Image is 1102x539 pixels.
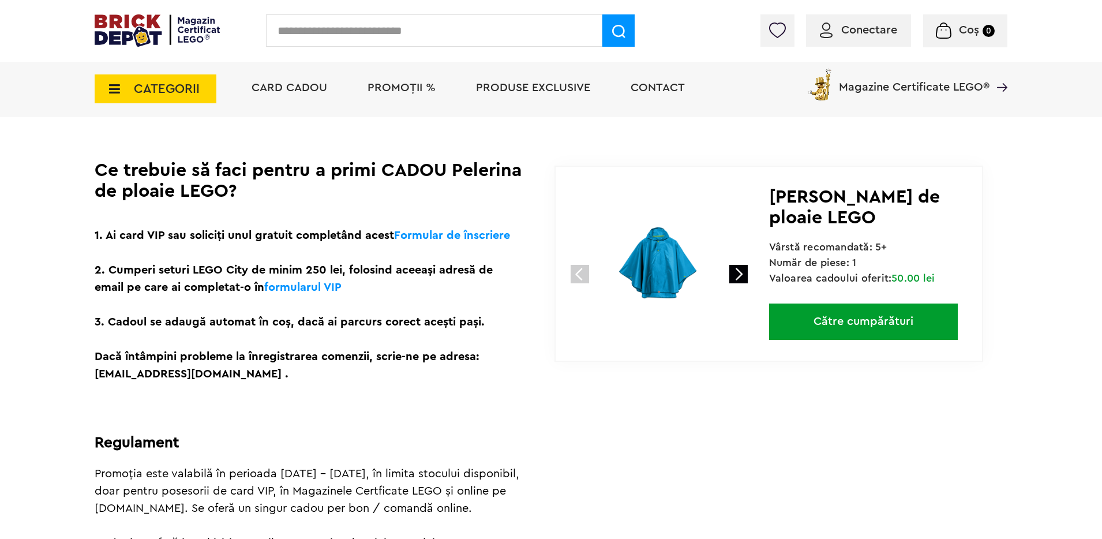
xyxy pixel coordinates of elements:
span: CATEGORII [134,83,200,95]
a: Produse exclusive [476,82,590,93]
h1: Ce trebuie să faci pentru a primi CADOU Pelerina de ploaie LEGO? [95,160,522,201]
span: Vârstă recomandată: 5+ [769,242,887,252]
span: Conectare [841,24,897,36]
span: 50.00 lei [891,273,935,283]
a: formularul VIP [264,282,342,293]
a: PROMOȚII % [368,82,436,93]
p: 1. Ai card VIP sau soliciți unul gratuit completând acest 2. Cumperi seturi LEGO City de minim 25... [95,227,522,383]
span: [PERSON_NAME] de ploaie LEGO [769,188,940,227]
a: Formular de înscriere [394,230,510,241]
a: Către cumpărături [769,304,958,340]
a: Card Cadou [252,82,327,93]
span: Valoarea cadoului oferit: [769,273,935,283]
span: Magazine Certificate LEGO® [839,66,989,93]
span: Număr de piese: 1 [769,257,857,268]
span: Coș [959,24,979,36]
small: 0 [983,25,995,37]
a: Contact [631,82,685,93]
a: Conectare [820,24,897,36]
a: Magazine Certificate LEGO® [989,66,1007,78]
img: 109894-cadou-lego.jpg [582,188,736,342]
h2: Regulament [95,434,522,451]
